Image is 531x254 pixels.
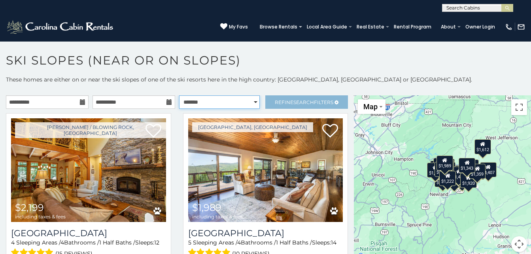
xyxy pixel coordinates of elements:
span: $2,199 [15,202,44,213]
span: 4 [11,239,15,246]
a: Add to favorites [322,123,338,140]
a: My Favs [220,23,248,31]
img: mail-regular-white.png [517,23,525,31]
h3: Mountain Song Lodge [11,228,166,239]
div: $1,438 [451,167,467,182]
img: phone-regular-white.png [505,23,513,31]
a: Beech Mountain Vista $1,989 including taxes & fees [188,118,343,222]
span: 5 [188,239,191,246]
img: Beech Mountain Vista [188,118,343,222]
a: [GEOGRAPHIC_DATA] [188,228,343,239]
div: $1,359 [469,164,486,179]
div: $4,407 [480,162,497,177]
a: Owner Login [461,21,499,32]
div: $1,343 [459,158,476,173]
a: Mountain Song Lodge $2,199 including taxes & fees [11,118,166,222]
div: $1,501 [435,172,451,187]
span: 1 Half Baths / [276,239,312,246]
button: Map camera controls [511,236,527,252]
img: White-1-2.png [6,19,115,35]
a: About [437,21,460,32]
span: 14 [331,239,336,246]
div: $1,920 [460,173,477,188]
a: [GEOGRAPHIC_DATA], [GEOGRAPHIC_DATA] [192,122,313,132]
a: Rental Program [390,21,435,32]
button: Toggle fullscreen view [511,99,527,115]
span: $1,989 [192,202,221,213]
a: RefineSearchFilters [265,95,348,109]
span: 4 [237,239,241,246]
span: 1 Half Baths / [99,239,135,246]
span: Search [293,99,314,105]
span: 4 [60,239,64,246]
a: Browse Rentals [256,21,301,32]
div: $1,745 [435,162,451,177]
span: 12 [154,239,159,246]
span: Refine Filters [275,99,333,105]
h3: Beech Mountain Vista [188,228,343,239]
a: [PERSON_NAME] / Blowing Rock, [GEOGRAPHIC_DATA] [15,122,166,138]
span: Map [363,102,378,111]
a: Real Estate [353,21,388,32]
div: $1,612 [474,139,491,154]
button: Change map style [358,99,385,114]
div: $1,802 [430,161,447,176]
div: $1,177 [433,158,450,173]
a: [GEOGRAPHIC_DATA] [11,228,166,239]
span: including taxes & fees [192,214,243,219]
img: Mountain Song Lodge [11,118,166,222]
a: Local Area Guide [303,21,351,32]
div: $1,308 [427,163,444,178]
div: $1,222 [439,171,456,186]
span: including taxes & fees [15,214,66,219]
div: $1,989 [437,155,453,171]
span: My Favs [229,23,248,30]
